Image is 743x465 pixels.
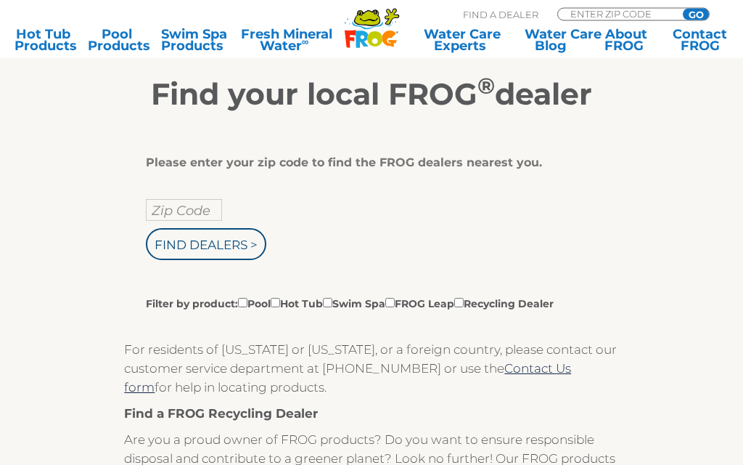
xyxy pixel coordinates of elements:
a: AboutFROG [598,28,655,52]
label: Filter by product: Pool Hot Tub Swim Spa FROG Leap Recycling Dealer [146,296,554,312]
a: Swim SpaProducts [161,28,218,52]
input: Filter by product:PoolHot TubSwim SpaFROG LeapRecycling Dealer [454,299,464,308]
input: Filter by product:PoolHot TubSwim SpaFROG LeapRecycling Dealer [271,299,280,308]
a: Fresh MineralWater∞ [235,28,338,52]
a: ContactFROG [671,28,728,52]
input: Zip Code Form [569,9,667,19]
input: GO [683,9,709,20]
strong: Find a FROG Recycling Dealer [124,407,318,421]
input: Filter by product:PoolHot TubSwim SpaFROG LeapRecycling Dealer [238,299,247,308]
a: Hot TubProducts [15,28,72,52]
a: Water CareExperts [416,28,508,52]
p: For residents of [US_STATE] or [US_STATE], or a foreign country, please contact our customer serv... [124,341,618,397]
sup: ∞ [302,36,309,47]
a: PoolProducts [88,28,145,52]
sup: ® [477,73,495,100]
div: Please enter your zip code to find the FROG dealers nearest you. [146,156,586,171]
p: Find A Dealer [463,8,538,21]
h2: Find your local FROG dealer [1,76,742,113]
input: Filter by product:PoolHot TubSwim SpaFROG LeapRecycling Dealer [385,299,395,308]
input: Filter by product:PoolHot TubSwim SpaFROG LeapRecycling Dealer [323,299,332,308]
input: Find Dealers > [146,229,266,261]
a: Water CareBlog [525,28,582,52]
